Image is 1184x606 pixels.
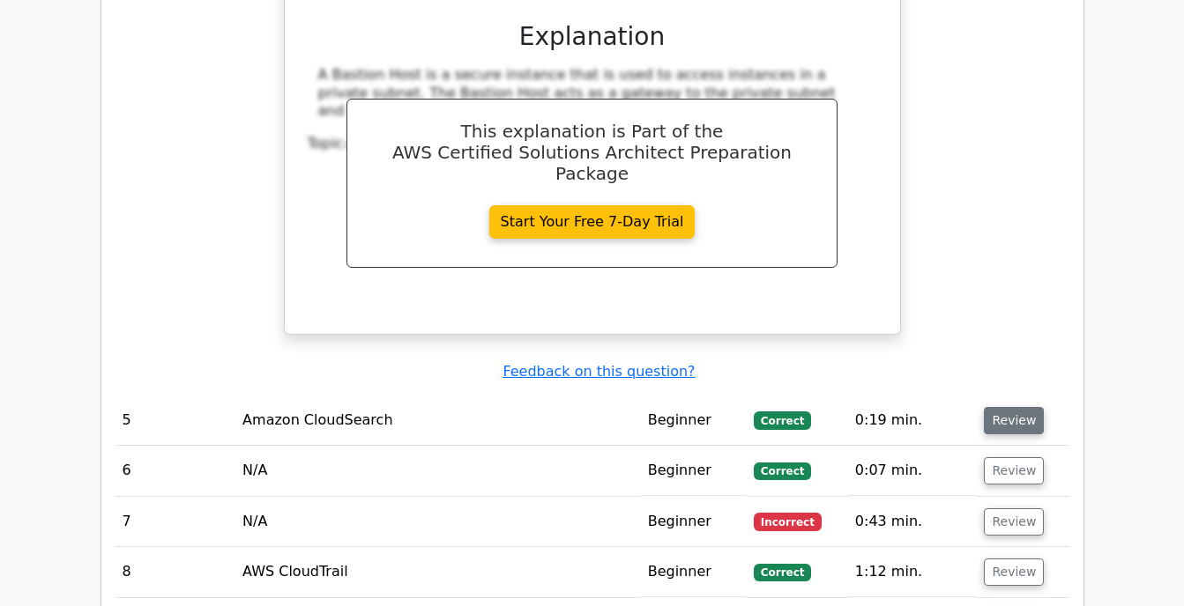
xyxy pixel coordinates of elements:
[318,22,867,52] h3: Explanation
[115,547,236,597] td: 8
[848,446,978,496] td: 0:07 min.
[641,547,747,597] td: Beginner
[489,205,696,239] a: Start Your Free 7-Day Trial
[848,497,978,547] td: 0:43 min.
[115,395,236,446] td: 5
[754,462,811,480] span: Correct
[641,395,747,446] td: Beginner
[115,446,236,496] td: 6
[754,513,822,530] span: Incorrect
[641,497,747,547] td: Beginner
[318,66,867,121] div: A Bastion Host is a secure instance that is used to access instances in a private subnet. The Bas...
[984,457,1044,484] button: Review
[641,446,747,496] td: Beginner
[115,497,236,547] td: 7
[235,547,641,597] td: AWS CloudTrail
[235,446,641,496] td: N/A
[848,547,978,597] td: 1:12 min.
[503,363,695,380] a: Feedback on this question?
[754,564,811,581] span: Correct
[848,395,978,446] td: 0:19 min.
[984,508,1044,536] button: Review
[235,497,641,547] td: N/A
[235,395,641,446] td: Amazon CloudSearch
[754,411,811,429] span: Correct
[984,558,1044,586] button: Review
[308,135,877,153] div: Topic:
[984,407,1044,434] button: Review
